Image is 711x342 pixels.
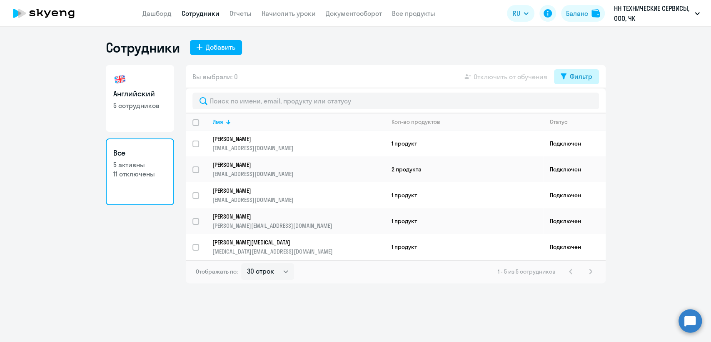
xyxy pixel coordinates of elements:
[385,234,543,260] td: 1 продукт
[212,213,373,220] p: [PERSON_NAME]
[106,138,174,205] a: Все5 активны11 отключены
[106,39,180,56] h1: Сотрудники
[212,222,384,229] p: [PERSON_NAME][EMAIL_ADDRESS][DOMAIN_NAME]
[190,40,242,55] button: Добавить
[192,72,238,82] span: Вы выбрали: 0
[561,5,605,22] button: Балансbalance
[142,9,172,18] a: Дашборд
[550,118,605,126] div: Статус
[610,3,704,23] button: НН ТЕХНИЧЕСКИЕ СЕРВИСЫ, ООО, ЧК
[212,196,384,204] p: [EMAIL_ADDRESS][DOMAIN_NAME]
[498,268,556,275] span: 1 - 5 из 5 сотрудников
[326,9,382,18] a: Документооборот
[113,160,167,169] p: 5 активны
[507,5,534,22] button: RU
[392,9,435,18] a: Все продукты
[212,213,384,229] a: [PERSON_NAME][PERSON_NAME][EMAIL_ADDRESS][DOMAIN_NAME]
[212,144,384,152] p: [EMAIL_ADDRESS][DOMAIN_NAME]
[385,182,543,208] td: 1 продукт
[385,156,543,182] td: 2 продукта
[212,187,373,194] p: [PERSON_NAME]
[212,187,384,204] a: [PERSON_NAME][EMAIL_ADDRESS][DOMAIN_NAME]
[591,9,600,18] img: balance
[614,3,691,23] p: НН ТЕХНИЧЕСКИЕ СЕРВИСЫ, ООО, ЧК
[212,161,373,168] p: [PERSON_NAME]
[182,9,220,18] a: Сотрудники
[212,118,223,126] div: Имя
[113,88,167,99] h3: Английский
[543,182,606,208] td: Подключен
[262,9,316,18] a: Начислить уроки
[212,161,384,178] a: [PERSON_NAME][EMAIL_ADDRESS][DOMAIN_NAME]
[385,208,543,234] td: 1 продукт
[543,234,606,260] td: Подключен
[113,148,167,158] h3: Все
[392,118,543,126] div: Кол-во продуктов
[212,135,384,152] a: [PERSON_NAME][EMAIL_ADDRESS][DOMAIN_NAME]
[566,8,588,18] div: Баланс
[230,9,252,18] a: Отчеты
[113,101,167,110] p: 5 сотрудников
[206,42,235,52] div: Добавить
[212,135,373,143] p: [PERSON_NAME]
[570,71,592,81] div: Фильтр
[212,239,373,246] p: [PERSON_NAME][MEDICAL_DATA]
[113,73,127,86] img: english
[212,118,384,126] div: Имя
[543,131,606,156] td: Подключен
[192,93,599,109] input: Поиск по имени, email, продукту или статусу
[212,248,384,255] p: [MEDICAL_DATA][EMAIL_ADDRESS][DOMAIN_NAME]
[212,239,384,255] a: [PERSON_NAME][MEDICAL_DATA][MEDICAL_DATA][EMAIL_ADDRESS][DOMAIN_NAME]
[392,118,440,126] div: Кол-во продуктов
[513,8,520,18] span: RU
[543,156,606,182] td: Подключен
[113,169,167,179] p: 11 отключены
[196,268,238,275] span: Отображать по:
[385,131,543,156] td: 1 продукт
[554,69,599,84] button: Фильтр
[543,208,606,234] td: Подключен
[550,118,568,126] div: Статус
[106,65,174,132] a: Английский5 сотрудников
[212,170,384,178] p: [EMAIL_ADDRESS][DOMAIN_NAME]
